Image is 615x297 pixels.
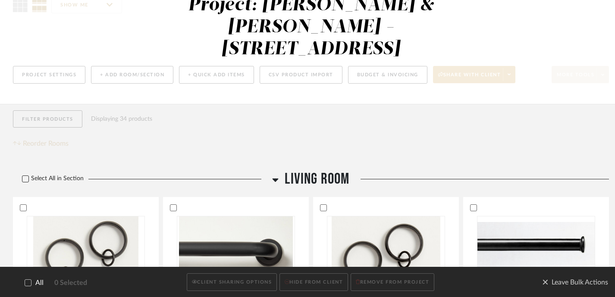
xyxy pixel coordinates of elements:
[35,278,44,287] span: All
[285,170,349,188] span: Living Room
[13,175,86,182] label: Select All in Section
[54,277,87,288] span: 0 Selected
[187,273,277,291] button: CLIENT SHARING OPTIONS
[351,273,434,291] button: REMOVE FROM PROJECT
[279,273,348,291] button: HIDE FROM CLIENT
[542,275,608,288] span: Leave Bulk Actions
